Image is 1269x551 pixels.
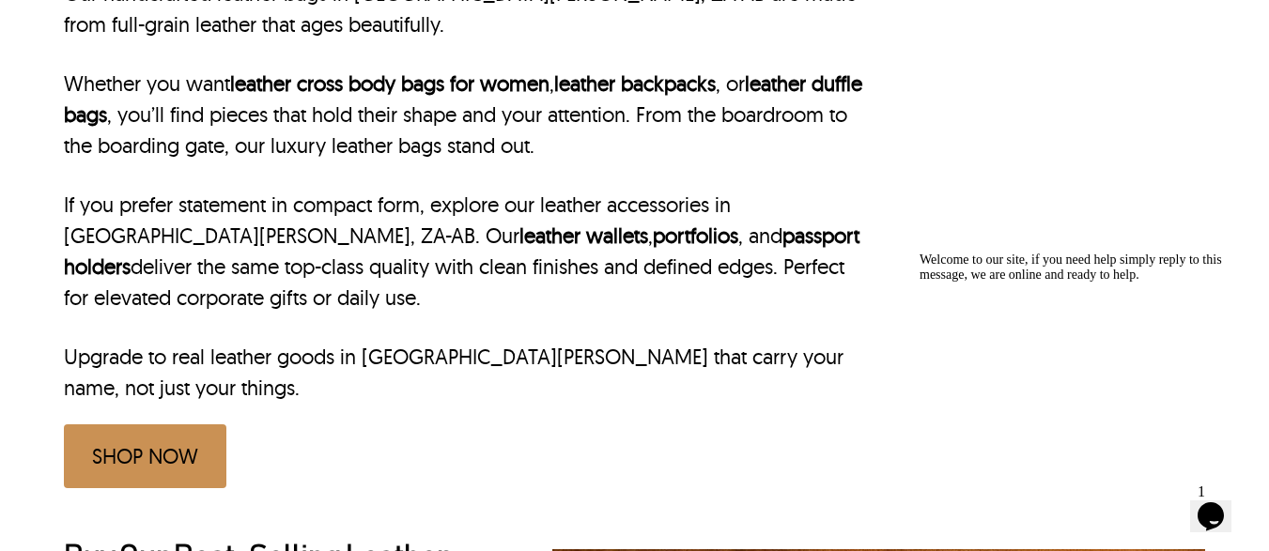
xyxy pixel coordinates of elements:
[519,222,648,249] a: leather wallets
[64,190,863,314] p: If you prefer statement in compact form, explore our leather accessories in [GEOGRAPHIC_DATA][PER...
[8,8,346,38] div: Welcome to our site, if you need help simply reply to this message, we are online and ready to help.
[64,69,863,161] p: Whether you want , , or , you’ll find pieces that hold their shape and your attention. From the b...
[230,70,549,97] a: leather cross body bags for women
[8,8,310,37] span: Welcome to our site, if you need help simply reply to this message, we are online and ready to help.
[554,70,716,97] a: leather backpacks
[64,424,226,488] a: SHOP NOW
[64,342,863,404] p: Upgrade to real leather goods in [GEOGRAPHIC_DATA][PERSON_NAME] that carry your name, not just yo...
[1190,476,1250,532] iframe: chat widget
[912,245,1250,467] iframe: chat widget
[653,222,738,249] a: portfolios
